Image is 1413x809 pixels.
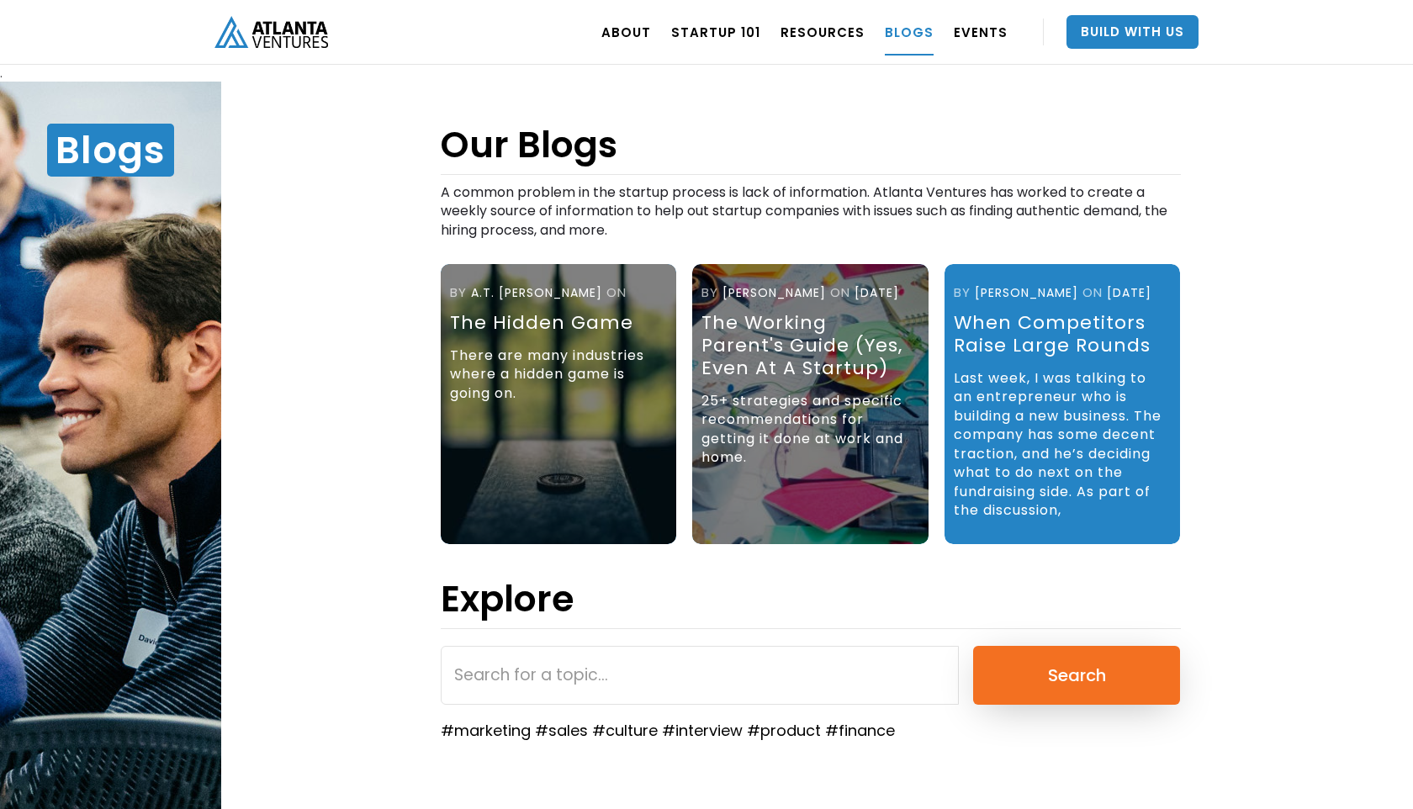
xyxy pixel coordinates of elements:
[606,283,627,303] div: ON
[1066,15,1199,49] a: Build With Us
[954,361,1166,537] div: Last week, I was talking to an entrepreneur who is building a new business. The company has some ...
[1082,283,1103,303] div: ON
[441,578,574,620] h1: Explore
[885,8,934,56] a: BLOGS
[701,283,718,303] div: by
[450,311,662,334] div: The Hidden Game
[441,646,959,705] input: Search for a topic...
[701,383,913,484] div: 25+ strategies and specific recommendations for getting it done at work and home.
[441,717,1181,744] p: #marketing #sales #culture #interview #product #finance
[1107,283,1151,303] div: [DATE]
[450,338,662,420] div: There are many industries where a hidden game is going on.
[954,311,1166,357] div: When Competitors Raise Large Rounds
[601,8,651,56] a: ABOUT
[954,283,971,303] div: by
[471,283,602,303] div: A.T. [PERSON_NAME]
[441,175,1181,257] div: A common problem in the startup process is lack of information. Atlanta Ventures has worked to cr...
[855,283,899,303] div: [DATE]
[975,283,1078,303] div: [PERSON_NAME]
[671,8,760,56] a: Startup 101
[441,124,1181,175] h1: Our Blogs
[701,311,913,379] div: The Working Parent's Guide (Yes, Even At A Startup)
[781,8,865,56] a: RESOURCES
[692,264,929,544] img: The Working Parent's Guide (Yes, Even At A Startup)
[441,264,677,544] a: byA.T. [PERSON_NAME]ONThe Hidden GameThere are many industries where a hidden game is going on.
[450,283,467,303] div: by
[47,124,174,177] h1: Blogs
[954,8,1008,56] a: EVENTS
[692,264,929,544] a: by[PERSON_NAME]ON[DATE]The Working Parent's Guide (Yes, Even At A Startup)25+ strategies and spec...
[722,283,826,303] div: [PERSON_NAME]
[830,283,850,303] div: ON
[945,264,1181,544] a: by[PERSON_NAME]ON[DATE]When Competitors Raise Large RoundsLast week, I was talking to an entrepre...
[441,264,677,544] img: The Hidden Game
[973,646,1180,705] input: Search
